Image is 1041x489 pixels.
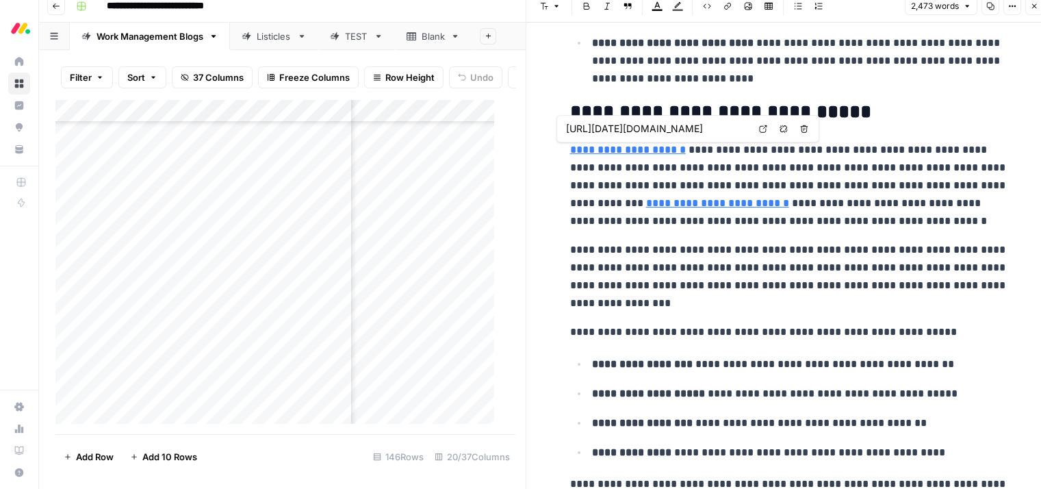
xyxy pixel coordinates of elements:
div: Blank [422,29,445,43]
a: Opportunities [8,116,30,138]
a: TEST [318,23,395,50]
div: TEST [345,29,368,43]
a: Your Data [8,138,30,160]
span: Add Row [76,450,114,464]
button: Filter [61,66,113,88]
a: Blank [395,23,472,50]
button: Add Row [55,446,122,468]
div: 20/37 Columns [429,446,515,468]
a: Browse [8,73,30,95]
span: Filter [70,71,92,84]
div: 146 Rows [368,446,429,468]
img: Monday.com Logo [8,16,33,40]
span: Add 10 Rows [142,450,197,464]
button: Sort [118,66,166,88]
a: Usage [8,418,30,440]
a: Learning Hub [8,440,30,462]
a: Work Management Blogs [70,23,230,50]
button: Workspace: Monday.com [8,11,30,45]
button: 37 Columns [172,66,253,88]
a: Insights [8,95,30,116]
button: Freeze Columns [258,66,359,88]
button: Undo [449,66,502,88]
a: Listicles [230,23,318,50]
span: Sort [127,71,145,84]
span: Freeze Columns [279,71,350,84]
span: Undo [470,71,493,84]
button: Row Height [364,66,444,88]
span: Row Height [385,71,435,84]
div: Work Management Blogs [97,29,203,43]
a: Settings [8,396,30,418]
span: 37 Columns [193,71,244,84]
button: Help + Support [8,462,30,484]
button: Add 10 Rows [122,446,205,468]
a: Home [8,51,30,73]
div: Listicles [257,29,292,43]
